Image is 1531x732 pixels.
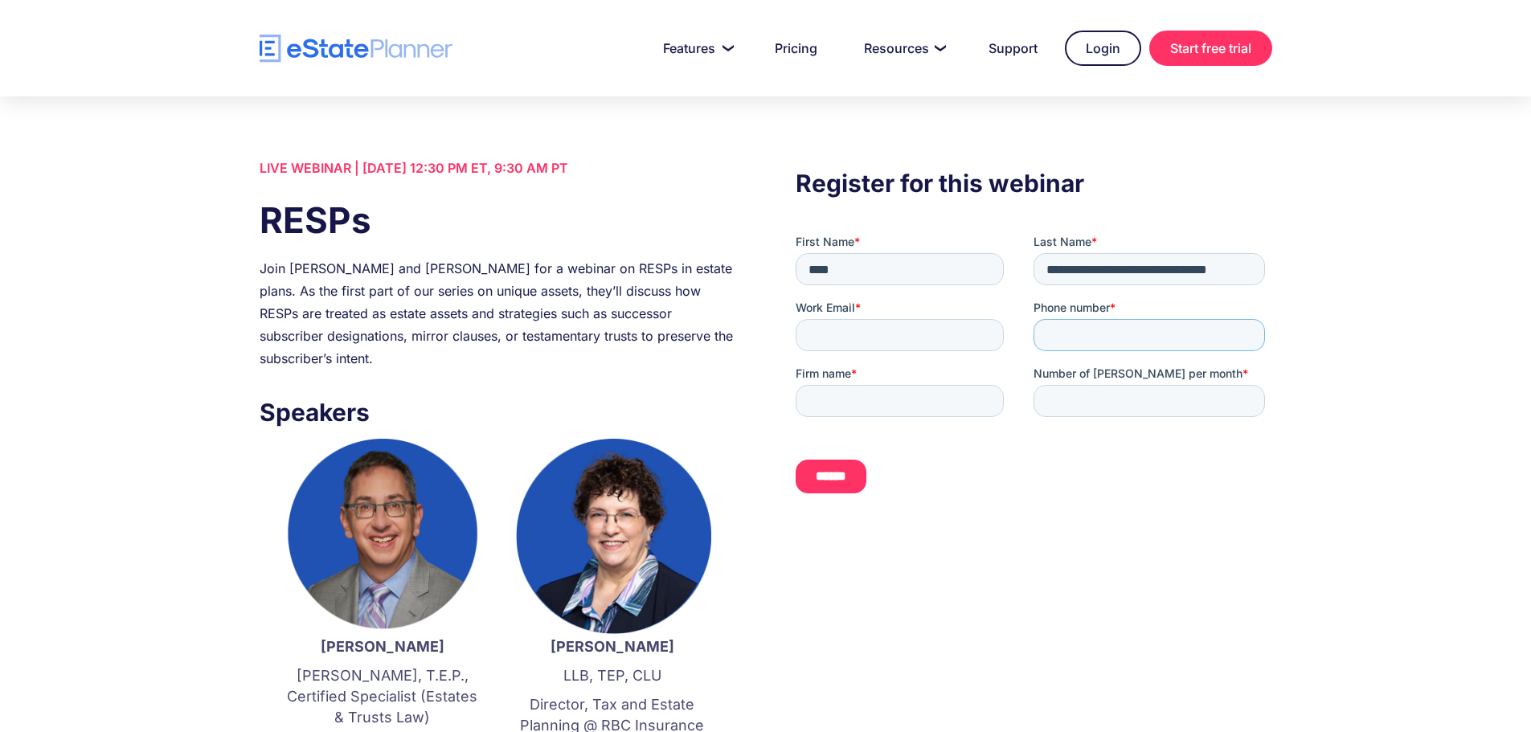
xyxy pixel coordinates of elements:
[1065,31,1141,66] a: Login
[514,665,711,686] p: LLB, TEP, CLU
[755,32,837,64] a: Pricing
[260,35,452,63] a: home
[1149,31,1272,66] a: Start free trial
[260,195,735,245] h1: RESPs
[284,665,481,728] p: [PERSON_NAME], T.E.P., Certified Specialist (Estates & Trusts Law)
[796,234,1271,521] iframe: Form 0
[260,394,735,431] h3: Speakers
[551,638,674,655] strong: [PERSON_NAME]
[260,257,735,370] div: Join [PERSON_NAME] and [PERSON_NAME] for a webinar on RESPs in estate plans. As the first part of...
[796,165,1271,202] h3: Register for this webinar
[321,638,444,655] strong: [PERSON_NAME]
[969,32,1057,64] a: Support
[845,32,961,64] a: Resources
[260,157,735,179] div: LIVE WEBINAR | [DATE] 12:30 PM ET, 9:30 AM PT
[644,32,747,64] a: Features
